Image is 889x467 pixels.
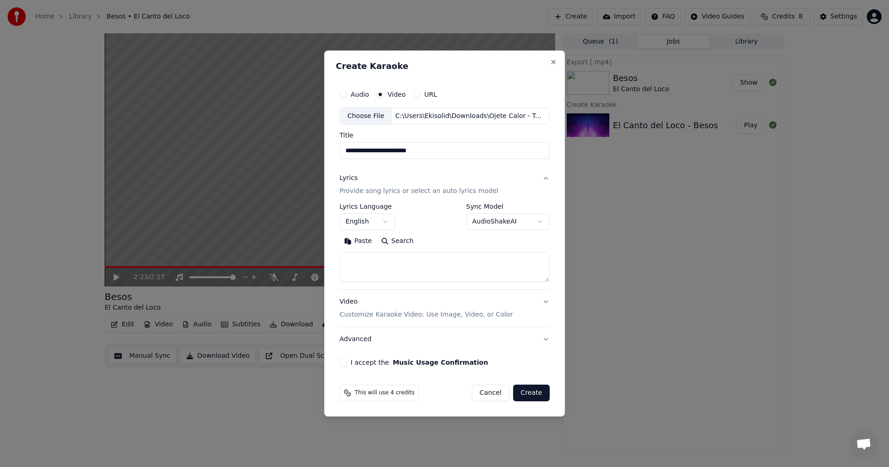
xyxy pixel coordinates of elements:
[339,204,395,210] label: Lyrics Language
[355,389,414,397] span: This will use 4 credits
[336,62,553,70] h2: Create Karaoke
[339,187,498,196] p: Provide song lyrics or select an auto lyrics model
[339,234,376,249] button: Paste
[351,359,488,366] label: I accept the
[351,91,369,98] label: Audio
[339,167,550,204] button: LyricsProvide song lyrics or select an auto lyrics model
[472,385,509,401] button: Cancel
[376,234,418,249] button: Search
[392,112,549,121] div: C:\Users\Ekisolid\Downloads\Ojete Calor - Tonta Gilipó.mp4
[339,298,513,320] div: Video
[388,91,406,98] label: Video
[339,327,550,351] button: Advanced
[466,204,550,210] label: Sync Model
[339,132,550,139] label: Title
[339,290,550,327] button: VideoCustomize Karaoke Video: Use Image, Video, or Color
[339,174,357,183] div: Lyrics
[339,310,513,319] p: Customize Karaoke Video: Use Image, Video, or Color
[339,204,550,290] div: LyricsProvide song lyrics or select an auto lyrics model
[393,359,488,366] button: I accept the
[424,91,437,98] label: URL
[513,385,550,401] button: Create
[340,108,392,125] div: Choose File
